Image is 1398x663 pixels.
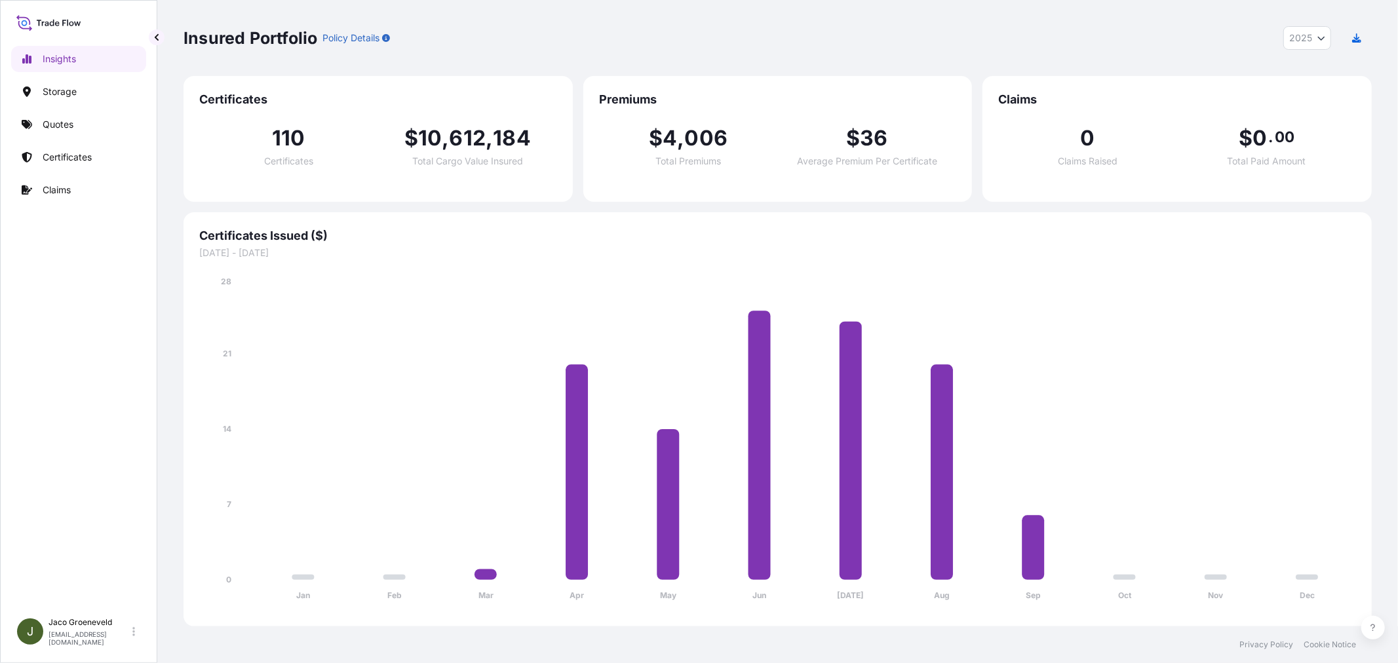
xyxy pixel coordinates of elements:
[1239,639,1293,650] a: Privacy Policy
[43,118,73,131] p: Quotes
[1239,128,1252,149] span: $
[11,144,146,170] a: Certificates
[1081,128,1095,149] span: 0
[27,625,33,638] span: J
[860,128,887,149] span: 36
[1209,591,1224,601] tspan: Nov
[199,246,1356,259] span: [DATE] - [DATE]
[322,31,379,45] p: Policy Details
[11,177,146,203] a: Claims
[11,79,146,105] a: Storage
[223,424,231,434] tspan: 14
[442,128,449,149] span: ,
[1118,591,1132,601] tspan: Oct
[663,128,677,149] span: 4
[1283,26,1331,50] button: Year Selector
[685,128,728,149] span: 006
[264,157,313,166] span: Certificates
[226,575,231,584] tspan: 0
[418,128,442,149] span: 10
[599,92,957,107] span: Premiums
[934,591,950,601] tspan: Aug
[1228,157,1306,166] span: Total Paid Amount
[493,128,531,149] span: 184
[998,92,1356,107] span: Claims
[570,591,584,601] tspan: Apr
[404,128,418,149] span: $
[227,499,231,509] tspan: 7
[677,128,684,149] span: ,
[11,46,146,72] a: Insights
[1300,591,1315,601] tspan: Dec
[49,617,130,628] p: Jaco Groeneveld
[797,157,937,166] span: Average Premium Per Certificate
[272,128,305,149] span: 110
[660,591,677,601] tspan: May
[449,128,486,149] span: 612
[1269,132,1273,142] span: .
[486,128,493,149] span: ,
[649,128,663,149] span: $
[1026,591,1041,601] tspan: Sep
[43,183,71,197] p: Claims
[1289,31,1312,45] span: 2025
[221,276,231,286] tspan: 28
[1304,639,1356,650] a: Cookie Notice
[752,591,766,601] tspan: Jun
[838,591,864,601] tspan: [DATE]
[49,630,130,646] p: [EMAIL_ADDRESS][DOMAIN_NAME]
[412,157,523,166] span: Total Cargo Value Insured
[223,349,231,358] tspan: 21
[11,111,146,138] a: Quotes
[846,128,860,149] span: $
[43,85,77,98] p: Storage
[1058,157,1117,166] span: Claims Raised
[655,157,721,166] span: Total Premiums
[1275,132,1294,142] span: 00
[199,228,1356,244] span: Certificates Issued ($)
[184,28,317,48] p: Insured Portfolio
[199,92,557,107] span: Certificates
[43,52,76,66] p: Insights
[1252,128,1267,149] span: 0
[478,591,494,601] tspan: Mar
[387,591,402,601] tspan: Feb
[296,591,310,601] tspan: Jan
[43,151,92,164] p: Certificates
